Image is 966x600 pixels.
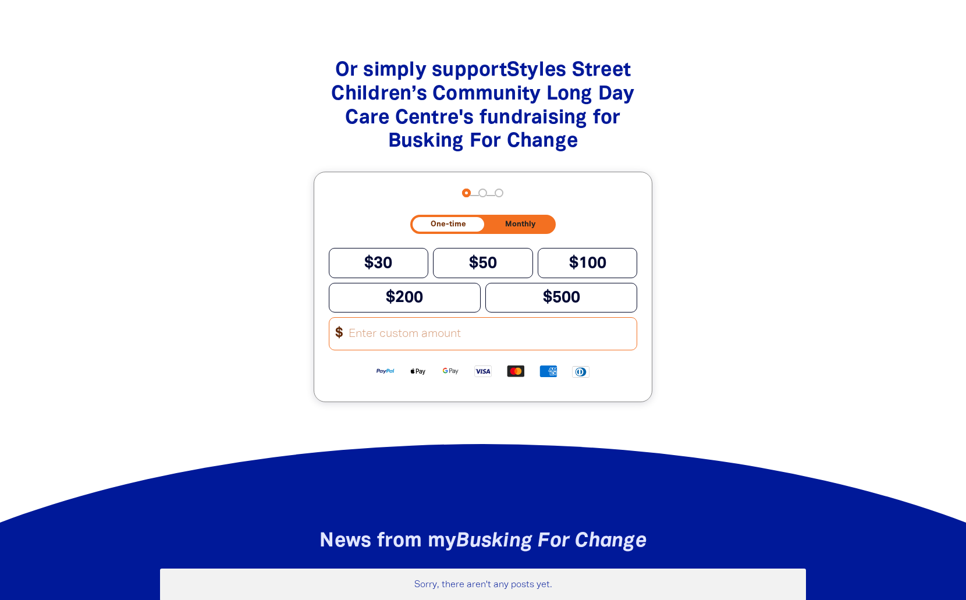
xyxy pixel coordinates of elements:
img: Visa logo [467,364,499,378]
button: $200 [329,283,481,313]
span: Monthly [505,221,535,228]
button: Monthly [486,217,553,232]
span: One-time [431,221,466,228]
span: News from my [319,532,647,551]
img: Diners Club logo [564,365,597,378]
button: Navigate to step 1 of 3 to enter your donation amount [462,189,471,197]
img: Mastercard logo [499,364,532,378]
span: $50 [469,256,497,271]
em: Busking For Change [456,532,647,551]
img: Google Pay logo [434,364,467,378]
img: Paypal logo [369,364,402,378]
button: Navigate to step 3 of 3 to enter your payment details [495,189,503,197]
div: Available payment methods [329,355,638,387]
button: $30 [329,248,429,278]
input: Enter custom amount [341,318,637,350]
span: $200 [386,290,423,305]
span: $500 [543,290,580,305]
button: $100 [538,248,638,278]
span: $ [329,322,343,345]
span: Or simply support Styles Street Children’s Community Long Day Care Centre 's fundraising for Busk... [331,62,634,151]
div: Donation frequency [410,215,556,234]
button: $500 [485,283,637,313]
span: $30 [364,256,392,271]
button: Navigate to step 2 of 3 to enter your details [478,189,487,197]
button: $50 [433,248,533,278]
img: Apple Pay logo [402,364,434,378]
button: One-time [413,217,485,232]
img: American Express logo [532,364,564,378]
span: $100 [569,256,606,271]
